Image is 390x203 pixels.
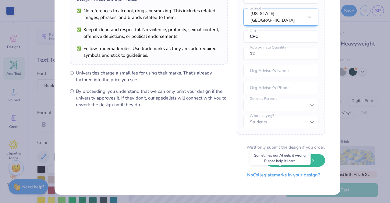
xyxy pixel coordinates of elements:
[250,151,311,165] div: Sometimes our AI gets it wrong. Please help it learn!
[242,169,325,181] button: NoCollegiatemarks in your design?
[76,45,221,59] li: Follow trademark rules. Use trademarks as they are, add required symbols and stick to guidelines.
[243,65,318,77] input: Org Advisor's Name
[243,82,318,94] input: Org Advisor's Phone
[250,10,303,24] div: [US_STATE][GEOGRAPHIC_DATA]
[76,26,221,40] li: Keep it clean and respectful. No violence, profanity, sexual content, offensive depictions, or po...
[76,88,228,108] span: By proceeding, you understand that we can only print your design if the university approves it. I...
[76,7,221,21] li: No references to alcohol, drugs, or smoking. This includes related images, phrases, and brands re...
[243,31,318,43] input: Org
[243,48,318,60] input: Approximate Quantity
[76,70,228,83] span: Universities charge a small fee for using their marks. That’s already factored into the price you...
[265,154,325,167] button: Keep Designing
[246,144,325,150] div: We’ll only submit the design if you order.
